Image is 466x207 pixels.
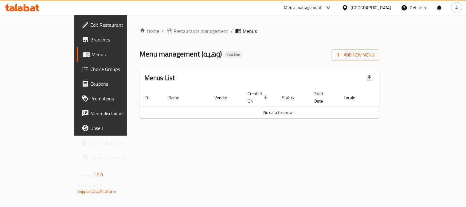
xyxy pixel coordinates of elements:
[77,62,152,76] a: Choice Groups
[90,124,147,132] span: Upsell
[284,4,322,11] div: Menu-management
[139,47,222,61] span: Menu management ( وهبه )
[231,27,233,35] li: /
[144,73,175,83] h2: Menus List
[90,139,147,146] span: Coverage Report
[344,94,363,101] span: Locale
[263,108,293,116] span: No data to show
[168,94,187,101] span: Name
[282,94,302,101] span: Status
[174,27,228,35] span: Restaurants management
[77,171,92,179] span: Version:
[92,51,147,58] span: Menus
[214,94,235,101] span: Vendor
[77,47,152,62] a: Menus
[166,27,228,35] a: Restaurants management
[243,27,257,35] span: Menus
[370,88,417,107] th: Actions
[224,52,243,57] span: Inactive
[337,51,374,59] span: Add New Menu
[139,27,379,35] nav: breadcrumb
[90,36,147,43] span: Branches
[90,154,147,161] span: Grocery Checklist
[248,90,270,105] span: Created On
[90,95,147,102] span: Promotions
[139,88,417,119] table: enhanced table
[77,32,152,47] a: Branches
[224,51,243,58] div: Inactive
[77,106,152,121] a: Menu disclaimer
[77,181,106,189] span: Get support on:
[77,135,152,150] a: Coverage Report
[77,121,152,135] a: Upsell
[90,65,147,73] span: Choice Groups
[90,21,147,29] span: Edit Restaurant
[90,80,147,88] span: Coupons
[332,49,379,61] button: Add New Menu
[162,27,164,35] li: /
[77,91,152,106] a: Promotions
[362,71,377,85] div: Export file
[93,171,103,179] span: 1.0.0
[77,187,116,195] a: Support.OpsPlatform
[90,110,147,117] span: Menu disclaimer
[144,94,156,101] span: ID
[351,4,391,11] div: [GEOGRAPHIC_DATA]
[77,76,152,91] a: Coupons
[456,4,458,11] span: A
[314,90,331,105] span: Start Date
[77,18,152,32] a: Edit Restaurant
[77,150,152,165] a: Grocery Checklist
